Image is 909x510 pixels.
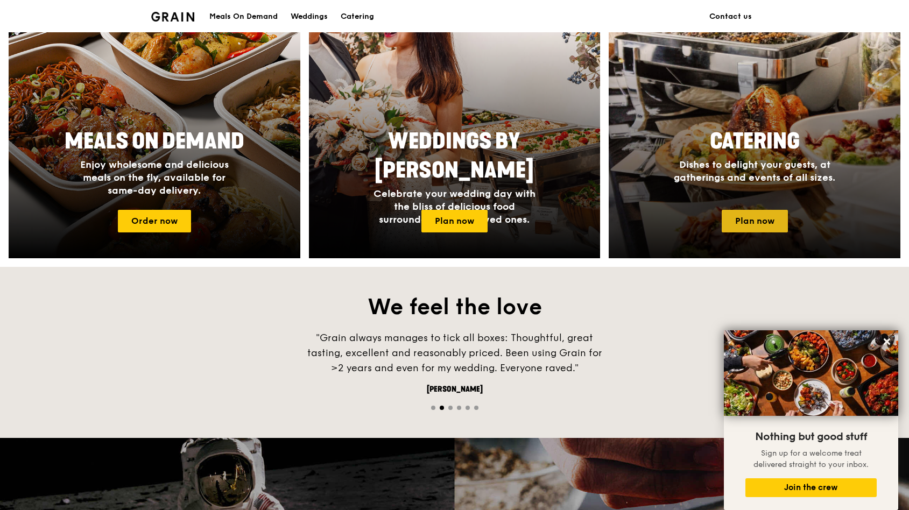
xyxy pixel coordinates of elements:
span: Go to slide 4 [457,406,461,410]
a: Order now [118,210,191,232]
span: Go to slide 2 [440,406,444,410]
img: DSC07876-Edit02-Large.jpeg [724,330,898,416]
span: Catering [710,129,800,154]
a: Plan now [421,210,488,232]
span: Weddings by [PERSON_NAME] [375,129,534,183]
a: Weddings [284,1,334,33]
span: Go to slide 6 [474,406,478,410]
div: Catering [341,1,374,33]
span: Nothing but good stuff [755,430,867,443]
img: Grain [151,12,195,22]
span: Go to slide 1 [431,406,435,410]
div: Weddings [291,1,328,33]
span: Meals On Demand [65,129,244,154]
div: Meals On Demand [209,1,278,33]
a: Contact us [703,1,758,33]
a: Plan now [722,210,788,232]
span: Dishes to delight your guests, at gatherings and events of all sizes. [674,159,835,183]
span: Sign up for a welcome treat delivered straight to your inbox. [753,449,869,469]
span: Enjoy wholesome and delicious meals on the fly, available for same-day delivery. [80,159,229,196]
div: [PERSON_NAME] [293,384,616,395]
div: "Grain always manages to tick all boxes: Thoughtful, great tasting, excellent and reasonably pric... [293,330,616,376]
span: Go to slide 5 [466,406,470,410]
button: Join the crew [745,478,877,497]
span: Celebrate your wedding day with the bliss of delicious food surrounded by your loved ones. [374,188,535,225]
a: Catering [334,1,380,33]
span: Go to slide 3 [448,406,453,410]
button: Close [878,333,896,350]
